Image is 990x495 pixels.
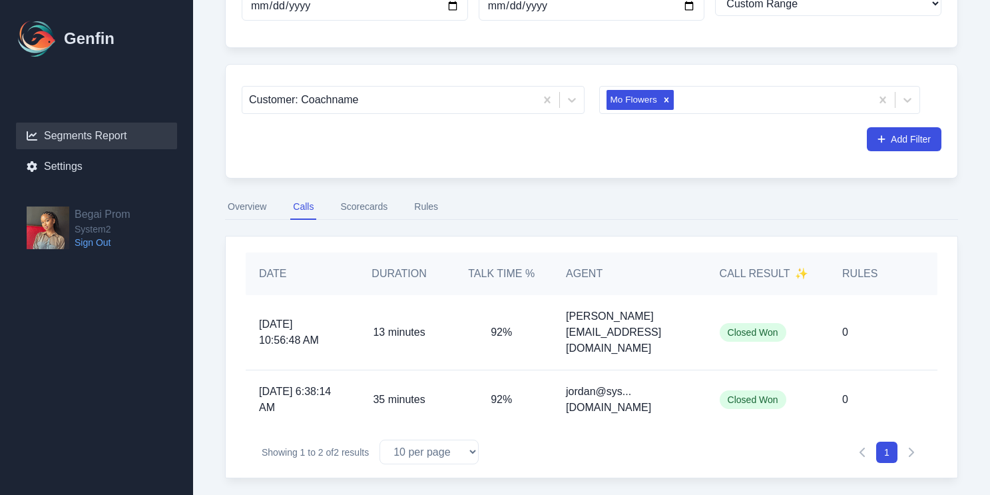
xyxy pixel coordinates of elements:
[16,17,59,60] img: Logo
[334,447,339,458] span: 2
[300,447,306,458] span: 1
[566,384,693,416] p: jordan@sys...[DOMAIN_NAME]
[75,236,130,249] a: Sign Out
[318,447,324,458] span: 2
[720,323,786,342] span: Closed Won
[566,266,603,282] h5: Agent
[259,316,335,348] span: [DATE] 10:56:48 AM
[720,266,809,282] h5: Call Result
[16,153,177,180] a: Settings
[411,195,441,220] button: Rules
[259,266,335,282] h5: Date
[259,384,335,416] span: [DATE] 6:38:14 AM
[75,223,130,236] span: System2
[373,392,425,408] p: 35 minutes
[262,446,369,459] p: Showing to of results
[842,266,877,282] h5: Rules
[876,442,897,463] button: 1
[867,127,941,151] button: Add Filter
[362,266,437,282] h5: Duration
[75,207,130,223] h2: Begai Prom
[64,28,115,49] h1: Genfin
[659,90,674,110] div: Remove Mo Flowers
[852,442,921,463] nav: Pagination
[373,324,425,340] p: 13 minutes
[491,392,512,408] p: 92%
[491,324,512,340] p: 92%
[842,324,848,340] p: 0
[16,123,177,149] a: Segments Report
[607,90,659,110] div: Mo Flowers
[225,195,269,220] button: Overview
[463,266,539,282] h5: Talk Time %
[338,195,390,220] button: Scorecards
[720,390,786,409] span: Closed Won
[27,207,69,249] img: Begai Prom
[842,392,848,408] p: 0
[566,308,693,356] p: [PERSON_NAME][EMAIL_ADDRESS][DOMAIN_NAME]
[290,195,316,220] button: Calls
[795,266,808,282] span: ✨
